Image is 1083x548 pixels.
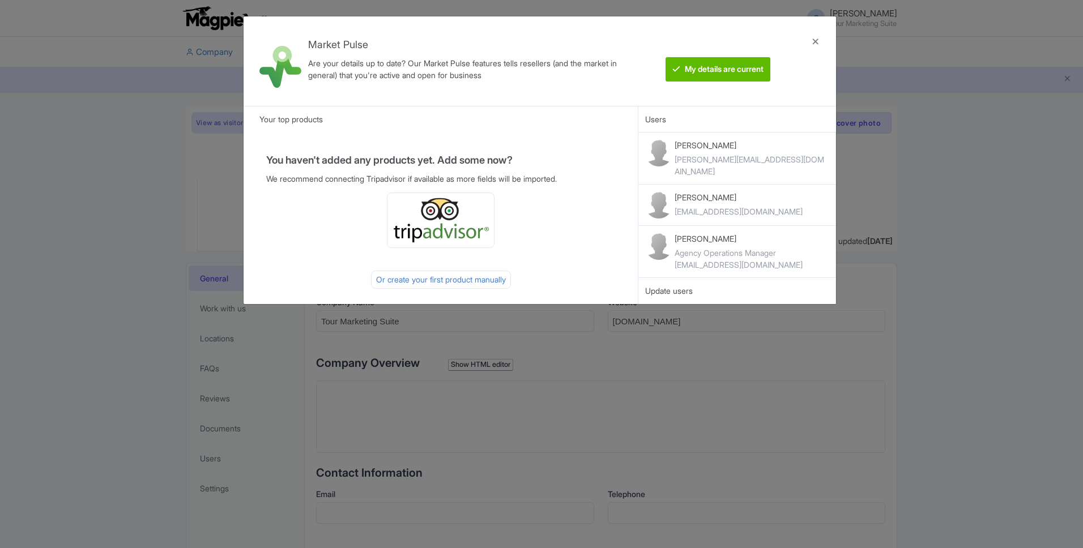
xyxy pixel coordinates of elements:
img: market_pulse-1-0a5220b3d29e4a0de46fb7534bebe030.svg [259,46,301,88]
img: contact-b11cc6e953956a0c50a2f97983291f06.png [645,191,672,219]
div: Update users [645,285,829,297]
img: ta_logo-885a1c64328048f2535e39284ba9d771.png [392,198,489,243]
div: Or create your first product manually [371,271,511,289]
div: Agency Operations Manager [675,247,803,259]
img: contact-b11cc6e953956a0c50a2f97983291f06.png [645,233,672,260]
div: [PERSON_NAME][EMAIL_ADDRESS][DOMAIN_NAME] [675,153,829,177]
div: Are your details up to date? Our Market Pulse features tells resellers (and the market in general... [308,57,633,81]
div: [EMAIL_ADDRESS][DOMAIN_NAME] [675,205,803,217]
div: Your top products [244,106,638,132]
img: contact-b11cc6e953956a0c50a2f97983291f06.png [645,139,672,166]
p: [PERSON_NAME] [675,233,803,245]
h4: You haven't added any products yet. Add some now? [266,155,616,166]
p: [PERSON_NAME] [675,139,829,151]
p: We recommend connecting Tripadvisor if available as more fields will be imported. [266,173,616,185]
h4: Market Pulse [308,39,633,50]
p: [PERSON_NAME] [675,191,803,203]
div: Users [638,106,836,132]
btn: My details are current [666,57,770,82]
div: [EMAIL_ADDRESS][DOMAIN_NAME] [675,259,803,271]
